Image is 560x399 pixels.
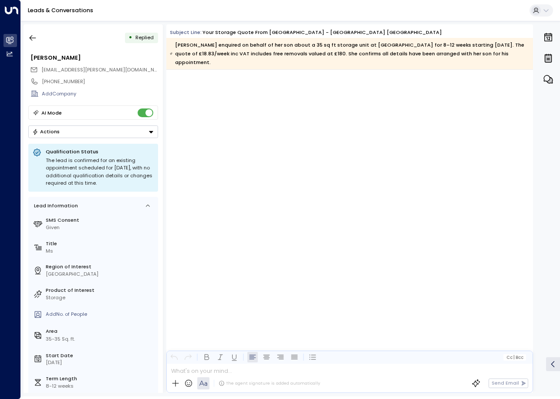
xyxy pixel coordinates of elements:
[42,78,158,85] div: [PHONE_NUMBER]
[46,240,155,247] label: Title
[135,34,154,41] span: Replied
[31,202,78,210] div: Lead Information
[46,311,155,318] div: AddNo. of People
[28,125,158,138] div: Button group with a nested menu
[46,382,155,390] div: 8-12 weeks
[46,148,154,155] p: Qualification Status
[28,125,158,138] button: Actions
[41,66,158,74] span: serena.c.cullen@googlemail.com
[219,380,320,386] div: The agent signature is added automatically
[46,335,75,343] div: 35-35 Sq. ft.
[202,29,442,36] div: Your storage quote from [GEOGRAPHIC_DATA] - [GEOGRAPHIC_DATA] [GEOGRAPHIC_DATA]
[169,352,179,362] button: Undo
[46,271,155,278] div: [GEOGRAPHIC_DATA]
[46,157,154,187] div: The lead is confirmed for an existing appointment scheduled for [DATE], with no additional qualif...
[46,328,155,335] label: Area
[170,41,529,67] div: [PERSON_NAME] enquired on behalf of her son about a 35 sq ft storage unit at [GEOGRAPHIC_DATA] fo...
[41,108,62,117] div: AI Mode
[46,375,155,382] label: Term Length
[46,224,155,231] div: Given
[42,90,158,98] div: AddCompany
[46,287,155,294] label: Product of Interest
[46,216,155,224] label: SMS Consent
[32,128,60,135] div: Actions
[41,66,166,73] span: [EMAIL_ADDRESS][PERSON_NAME][DOMAIN_NAME]
[183,352,193,362] button: Redo
[46,247,155,255] div: Ms
[513,355,515,360] span: |
[46,352,155,359] label: Start Date
[46,263,155,271] label: Region of Interest
[46,294,155,301] div: Storage
[46,359,155,366] div: [DATE]
[170,29,202,36] span: Subject Line:
[503,354,526,361] button: Cc|Bcc
[30,54,158,62] div: [PERSON_NAME]
[128,31,132,44] div: •
[506,355,523,360] span: Cc Bcc
[28,7,93,14] a: Leads & Conversations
